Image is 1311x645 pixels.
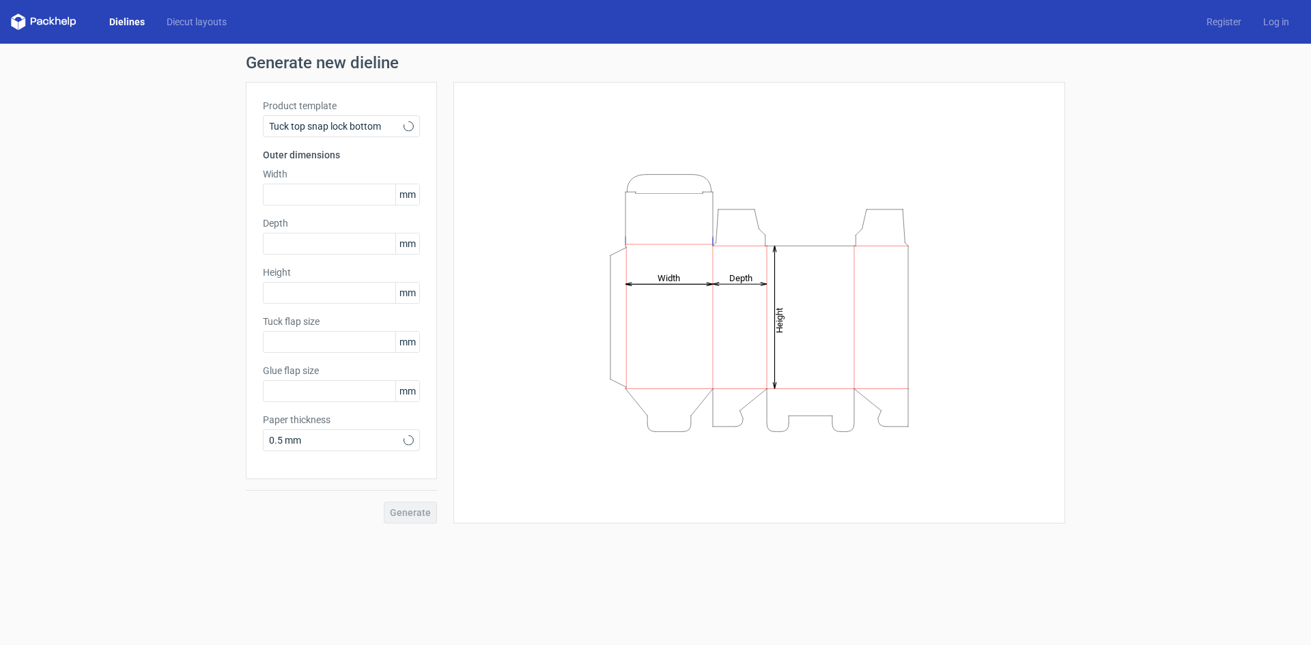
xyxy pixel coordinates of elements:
label: Tuck flap size [263,315,420,328]
a: Register [1196,15,1252,29]
span: mm [395,233,419,254]
a: Log in [1252,15,1300,29]
span: 0.5 mm [269,433,404,447]
span: mm [395,332,419,352]
tspan: Depth [729,272,752,283]
a: Dielines [98,15,156,29]
h3: Outer dimensions [263,148,420,162]
span: mm [395,184,419,205]
label: Glue flap size [263,364,420,377]
span: mm [395,381,419,401]
label: Width [263,167,420,181]
span: mm [395,283,419,303]
label: Depth [263,216,420,230]
tspan: Width [658,272,680,283]
span: Tuck top snap lock bottom [269,119,404,133]
h1: Generate new dieline [246,55,1065,71]
tspan: Height [774,307,785,332]
label: Height [263,266,420,279]
label: Product template [263,99,420,113]
a: Diecut layouts [156,15,238,29]
label: Paper thickness [263,413,420,427]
